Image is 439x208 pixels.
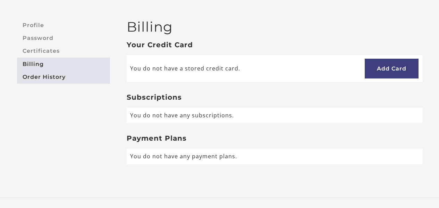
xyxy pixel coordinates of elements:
[365,59,419,78] a: Add Card
[127,93,422,101] h3: Subscriptions
[17,70,110,83] a: Order History
[127,19,422,35] h2: Billing
[127,148,422,164] td: You do not have any payment plans.
[17,32,110,44] a: Password
[127,41,422,49] h3: Your Credit Card
[17,45,110,58] a: Certificates
[127,107,422,123] td: You do not have any subscriptions.
[127,55,324,82] td: You do not have a stored credit card.
[17,58,110,70] a: Billing
[127,134,422,142] h3: Payment Plans
[17,19,110,32] a: Profile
